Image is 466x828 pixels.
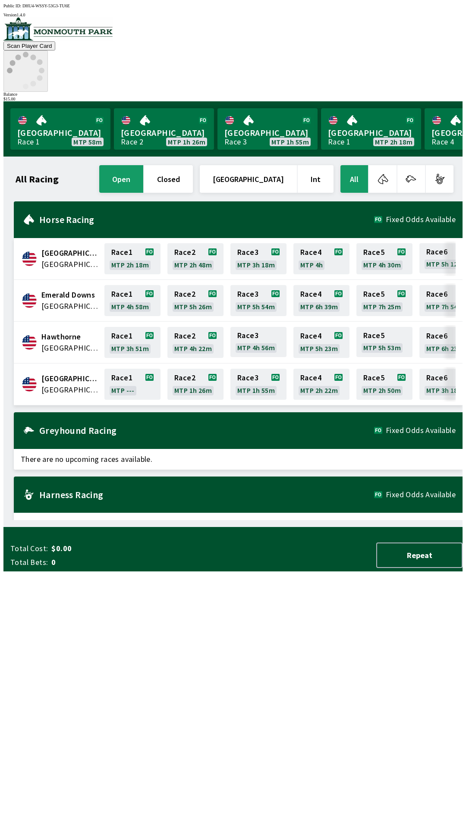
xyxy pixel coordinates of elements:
[104,369,161,400] a: Race1MTP ---
[300,261,323,268] span: MTP 4h
[41,248,99,259] span: Canterbury Park
[328,127,414,138] span: [GEOGRAPHIC_DATA]
[41,342,99,354] span: United States
[328,138,350,145] div: Race 1
[426,303,464,310] span: MTP 7h 54m
[375,138,412,145] span: MTP 2h 18m
[230,327,287,358] a: Race3MTP 4h 56m
[39,491,374,498] h2: Harness Racing
[237,332,258,339] span: Race 3
[363,374,384,381] span: Race 5
[174,387,212,394] span: MTP 1h 26m
[293,243,349,274] a: Race4MTP 4h
[237,303,275,310] span: MTP 5h 54m
[237,344,275,351] span: MTP 4h 56m
[363,387,401,394] span: MTP 2h 50m
[386,216,456,223] span: Fixed Odds Available
[426,248,447,255] span: Race 6
[174,303,212,310] span: MTP 5h 26m
[167,285,224,316] a: Race2MTP 5h 26m
[121,127,207,138] span: [GEOGRAPHIC_DATA]
[167,369,224,400] a: Race2MTP 1h 26m
[426,332,447,339] span: Race 6
[356,243,412,274] a: Race5MTP 4h 30m
[3,17,113,41] img: venue logo
[168,138,205,145] span: MTP 1h 26m
[111,261,149,268] span: MTP 2h 18m
[104,243,161,274] a: Race1MTP 2h 18m
[293,369,349,400] a: Race4MTP 2h 22m
[426,260,464,267] span: MTP 5h 12m
[426,374,447,381] span: Race 6
[14,449,463,470] span: There are no upcoming races available.
[167,243,224,274] a: Race2MTP 2h 48m
[174,345,212,352] span: MTP 4h 22m
[39,216,374,223] h2: Horse Racing
[3,97,463,101] div: $ 15.00
[386,491,456,498] span: Fixed Odds Available
[174,261,212,268] span: MTP 2h 48m
[144,165,193,193] button: closed
[10,108,110,150] a: [GEOGRAPHIC_DATA]Race 1MTP 58m
[271,138,309,145] span: MTP 1h 55m
[10,543,48,554] span: Total Cost:
[376,543,463,568] button: Repeat
[10,557,48,568] span: Total Bets:
[363,261,401,268] span: MTP 4h 30m
[174,332,195,339] span: Race 2
[200,165,297,193] button: [GEOGRAPHIC_DATA]
[300,332,321,339] span: Race 4
[51,557,187,568] span: 0
[14,513,463,533] span: There are no upcoming races available.
[111,249,132,256] span: Race 1
[22,3,70,8] span: DHU4-WSSY-53G3-TU6E
[363,291,384,298] span: Race 5
[111,332,132,339] span: Race 1
[300,249,321,256] span: Race 4
[224,138,247,145] div: Race 3
[41,289,99,301] span: Emerald Downs
[356,327,412,358] a: Race5MTP 5h 53m
[237,291,258,298] span: Race 3
[3,3,463,8] div: Public ID:
[363,249,384,256] span: Race 5
[293,285,349,316] a: Race4MTP 6h 39m
[111,291,132,298] span: Race 1
[300,303,338,310] span: MTP 6h 39m
[174,291,195,298] span: Race 2
[386,427,456,434] span: Fixed Odds Available
[41,373,99,384] span: Monmouth Park
[41,331,99,342] span: Hawthorne
[17,138,40,145] div: Race 1
[300,374,321,381] span: Race 4
[426,387,464,394] span: MTP 3h 18m
[293,327,349,358] a: Race4MTP 5h 23m
[237,374,258,381] span: Race 3
[51,543,187,554] span: $0.00
[73,138,102,145] span: MTP 58m
[39,427,374,434] h2: Greyhound Racing
[300,345,338,352] span: MTP 5h 23m
[230,285,287,316] a: Race3MTP 5h 54m
[99,165,143,193] button: open
[41,384,99,395] span: United States
[41,259,99,270] span: United States
[114,108,214,150] a: [GEOGRAPHIC_DATA]Race 2MTP 1h 26m
[300,387,338,394] span: MTP 2h 22m
[111,374,132,381] span: Race 1
[230,243,287,274] a: Race3MTP 3h 18m
[41,301,99,312] span: United States
[356,369,412,400] a: Race5MTP 2h 50m
[431,138,454,145] div: Race 4
[174,249,195,256] span: Race 2
[426,291,447,298] span: Race 6
[167,327,224,358] a: Race2MTP 4h 22m
[224,127,311,138] span: [GEOGRAPHIC_DATA]
[16,176,59,182] h1: All Racing
[363,332,384,339] span: Race 5
[363,344,401,351] span: MTP 5h 53m
[237,261,275,268] span: MTP 3h 18m
[111,345,149,352] span: MTP 3h 51m
[384,550,455,560] span: Repeat
[111,387,135,394] span: MTP ---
